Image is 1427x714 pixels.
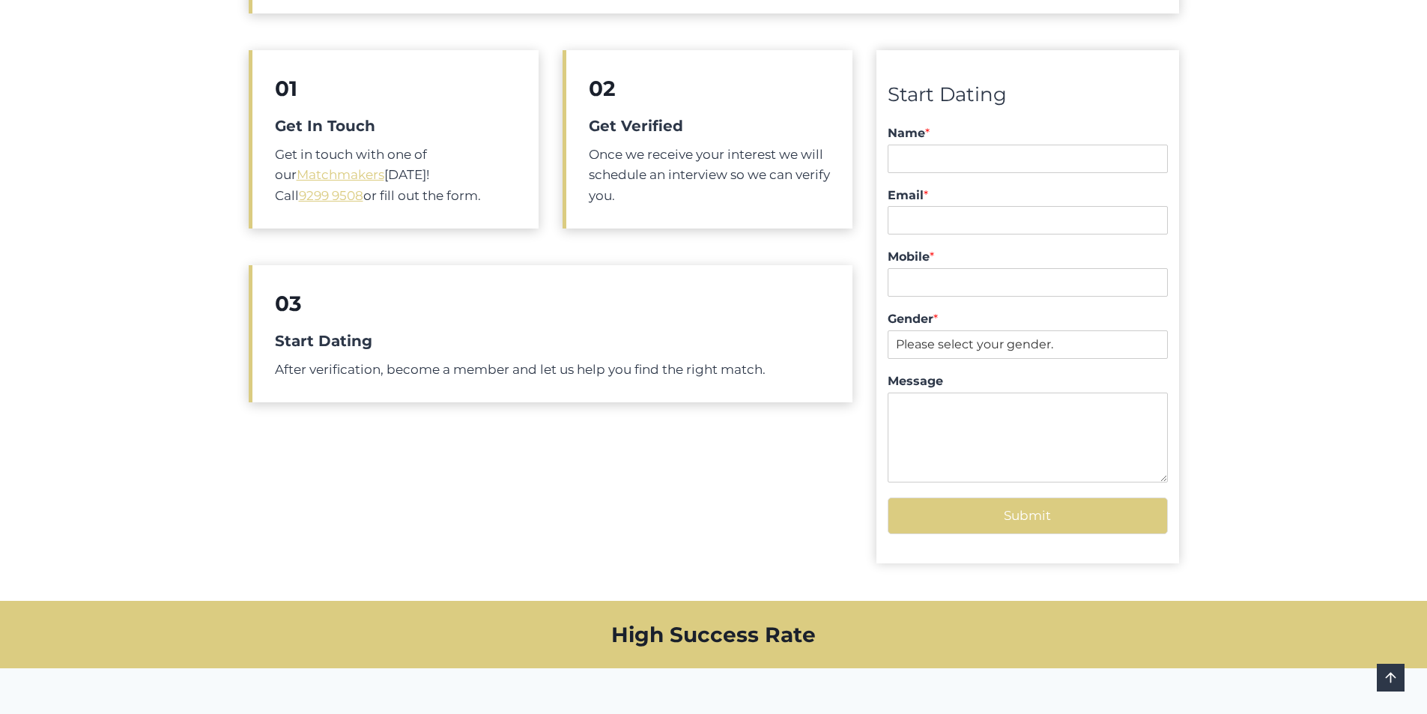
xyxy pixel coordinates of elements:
a: 9299 9508 [299,188,363,203]
div: Start Dating [888,79,1167,111]
button: Submit [888,497,1167,534]
label: Mobile [888,249,1167,265]
h2: 03 [275,288,831,319]
label: Message [888,374,1167,390]
a: Scroll to top [1377,664,1405,692]
p: Once we receive your interest we will schedule an interview so we can verify you. [589,145,830,206]
label: Email [888,188,1167,204]
h2: High Success Rate [249,619,1179,650]
label: Name [888,126,1167,142]
a: Matchmakers [297,167,384,182]
h2: 02 [589,73,830,104]
h2: 01 [275,73,516,104]
p: Get in touch with one of our [DATE]! Call or fill out the form. [275,145,516,206]
h5: Start Dating [275,330,831,352]
h5: Get In Touch [275,115,516,137]
input: Mobile [888,268,1167,297]
label: Gender [888,312,1167,327]
p: After verification, become a member and let us help you find the right match. [275,360,831,380]
h5: Get Verified [589,115,830,137]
